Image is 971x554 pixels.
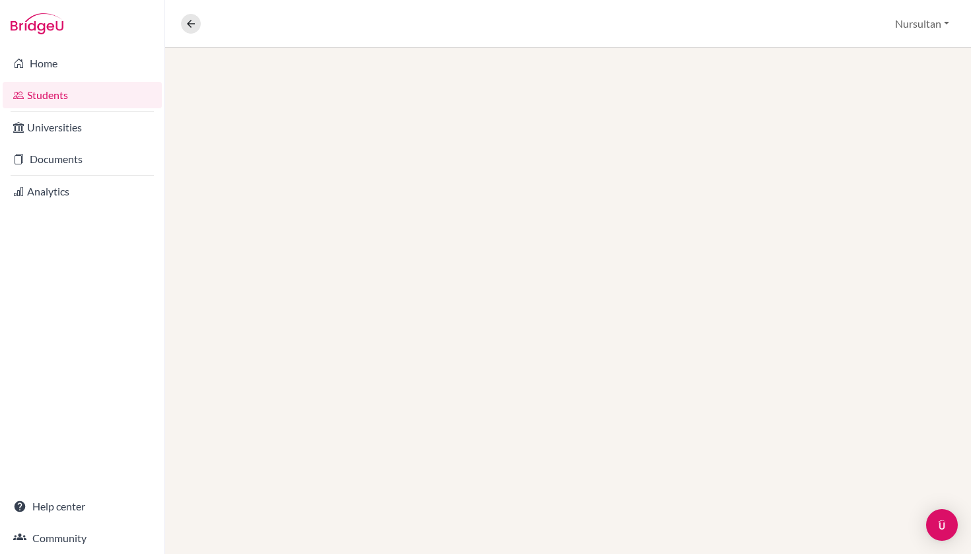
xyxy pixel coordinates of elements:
[3,525,162,551] a: Community
[3,82,162,108] a: Students
[3,50,162,77] a: Home
[11,13,63,34] img: Bridge-U
[3,146,162,172] a: Documents
[3,114,162,141] a: Universities
[926,509,958,541] div: Open Intercom Messenger
[3,493,162,520] a: Help center
[3,178,162,205] a: Analytics
[889,11,955,36] button: Nursultan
